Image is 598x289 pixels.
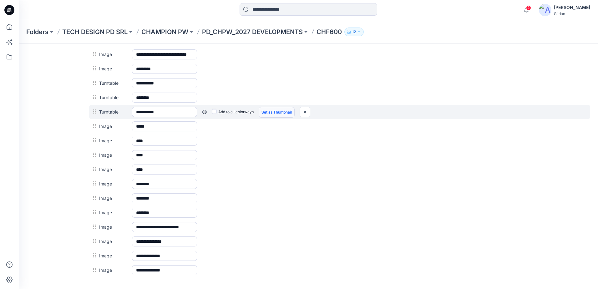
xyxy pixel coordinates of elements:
[80,122,107,129] label: Image
[62,28,128,36] a: TECH DESIGN PD SRL
[193,63,235,73] label: Add to all colorways
[281,63,291,74] img: close-btn.svg
[80,108,107,114] label: Image
[19,44,598,289] iframe: edit-style
[80,194,107,201] label: Image
[80,64,107,71] label: Turntable
[539,4,551,16] img: avatar
[80,151,107,158] label: Image
[317,28,342,36] p: CHF600
[202,28,303,36] a: PD_CHPW_2027 DEVELOPMENTS
[80,79,107,86] label: Image
[80,223,107,230] label: Image
[240,63,276,74] a: Set as Thumbnail
[526,5,531,10] span: 2
[80,180,107,186] label: Image
[352,28,356,35] p: 12
[141,28,188,36] a: CHAMPION PW
[554,11,590,16] div: Gildan
[80,93,107,100] label: Image
[80,165,107,172] label: Image
[80,50,107,57] label: Turntable
[80,208,107,215] label: Image
[193,64,197,68] input: Add to all colorways
[344,28,364,36] button: 12
[26,28,48,36] a: Folders
[80,136,107,143] label: Image
[554,4,590,11] div: [PERSON_NAME]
